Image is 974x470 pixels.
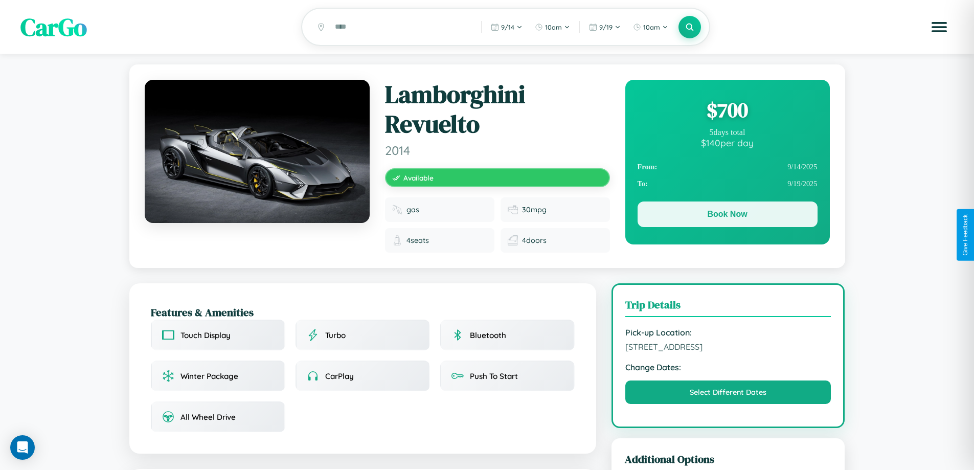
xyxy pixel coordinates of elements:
button: 10am [530,19,575,35]
h1: Lamborghini Revuelto [385,80,610,139]
span: 2014 [385,143,610,158]
span: 9 / 14 [501,23,514,31]
h3: Additional Options [625,452,832,466]
span: Turbo [325,330,346,340]
div: 5 days total [638,128,818,137]
div: $ 700 [638,96,818,124]
span: CarGo [20,10,87,44]
button: 9/19 [584,19,626,35]
div: 9 / 19 / 2025 [638,175,818,192]
span: All Wheel Drive [180,412,236,422]
span: Available [403,173,434,182]
span: Push To Start [470,371,518,381]
button: Open menu [925,13,954,41]
h3: Trip Details [625,297,831,317]
img: Seats [392,235,402,245]
span: CarPlay [325,371,354,381]
span: 4 seats [406,236,429,245]
span: 4 doors [522,236,547,245]
button: Select Different Dates [625,381,831,404]
img: Doors [508,235,518,245]
span: 10am [545,23,562,31]
strong: From: [638,163,658,171]
span: 9 / 19 [599,23,613,31]
div: Open Intercom Messenger [10,435,35,460]
span: gas [406,205,419,214]
img: Lamborghini Revuelto 2014 [145,80,370,223]
span: 10am [643,23,660,31]
strong: To: [638,180,648,188]
h2: Features & Amenities [151,305,575,320]
button: 9/14 [486,19,528,35]
button: Book Now [638,202,818,227]
span: Bluetooth [470,330,506,340]
strong: Change Dates: [625,362,831,372]
span: 30 mpg [522,205,547,214]
div: Give Feedback [962,214,969,256]
div: 9 / 14 / 2025 [638,159,818,175]
button: 10am [628,19,673,35]
strong: Pick-up Location: [625,327,831,338]
span: Touch Display [180,330,231,340]
span: Winter Package [180,371,238,381]
img: Fuel type [392,205,402,215]
img: Fuel efficiency [508,205,518,215]
span: [STREET_ADDRESS] [625,342,831,352]
div: $ 140 per day [638,137,818,148]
